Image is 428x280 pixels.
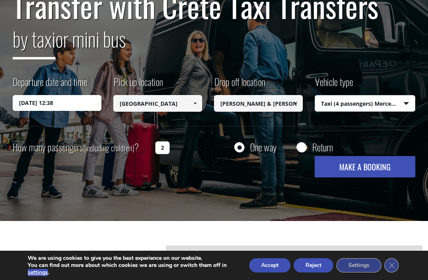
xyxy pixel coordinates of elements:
[312,142,333,152] label: Return
[13,75,87,95] label: Departure date and time
[13,23,415,65] h2: or mini bus
[83,142,134,154] small: (including children)
[28,255,235,262] p: We are using cookies to give you the best experience on our website.
[294,258,333,272] button: Reject
[214,75,265,95] label: Drop off location
[113,75,163,95] label: Pick up location
[113,95,202,112] input: Select pickup location
[384,258,399,272] button: Close GDPR Cookie Banner
[315,95,415,112] span: Taxi (4 passengers) Mercedes E Class
[289,95,302,112] a: Show All Items
[28,262,235,276] p: You can find out more about which cookies we are using or switch them off in .
[249,258,290,272] button: Accept
[13,24,55,59] span: by taxi
[315,156,415,177] button: MAKE A BOOKING
[336,258,381,272] button: Settings
[214,95,303,112] input: Select drop-off location
[250,142,277,152] label: One way
[189,95,202,112] a: Show All Items
[13,138,151,157] label: How many passengers ?
[166,245,422,263] div: [GEOGRAPHIC_DATA]
[315,75,353,95] label: Vehicle type
[28,269,48,276] button: settings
